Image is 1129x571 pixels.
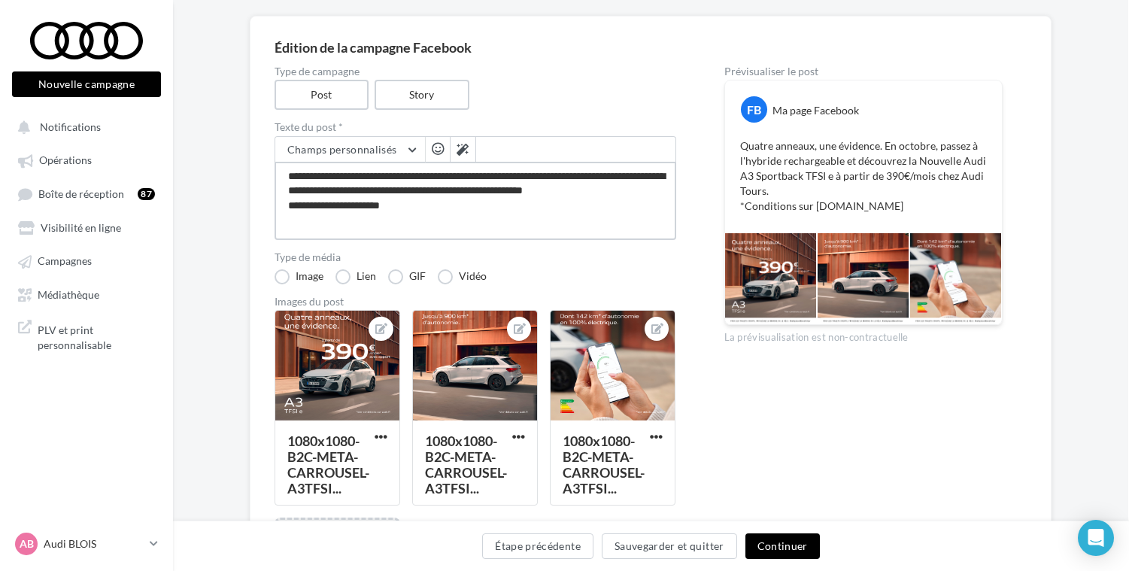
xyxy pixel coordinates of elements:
label: Story [375,80,469,110]
span: PLV et print personnalisable [38,320,155,352]
label: Type de campagne [275,66,676,77]
a: Médiathèque [9,281,164,308]
a: PLV et print personnalisable [9,314,164,358]
span: Médiathèque [38,288,99,301]
span: Boîte de réception [38,187,124,200]
label: Image [275,269,323,284]
label: Vidéo [438,269,487,284]
div: Images du post [275,296,676,307]
p: Audi BLOIS [44,536,144,551]
div: 1080x1080-B2C-META-CARROUSEL-A3TFSI... [425,433,507,497]
label: Type de média [275,252,676,263]
div: Édition de la campagne Facebook [275,41,1027,54]
a: Visibilité en ligne [9,214,164,241]
label: Texte du post * [275,122,676,132]
button: Champs personnalisés [275,137,425,162]
a: Boîte de réception87 [9,180,164,208]
div: Open Intercom Messenger [1078,520,1114,556]
div: FB [741,96,767,123]
a: Opérations [9,146,164,173]
button: Continuer [745,533,820,559]
label: GIF [388,269,426,284]
div: Ma page Facebook [772,103,859,118]
span: Champs personnalisés [287,143,397,156]
span: Visibilité en ligne [41,221,121,234]
a: Campagnes [9,247,164,274]
div: La prévisualisation est non-contractuelle [724,325,1003,345]
a: AB Audi BLOIS [12,530,161,558]
button: Sauvegarder et quitter [602,533,737,559]
div: Prévisualiser le post [724,66,1003,77]
button: Étape précédente [482,533,593,559]
p: Quatre anneaux, une évidence. En octobre, passez à l'hybride rechargeable et découvrez la Nouvell... [740,138,987,214]
button: Notifications [9,113,158,140]
div: 1080x1080-B2C-META-CARROUSEL-A3TFSI... [287,433,369,497]
label: Lien [335,269,376,284]
span: Opérations [39,154,92,167]
div: 1080x1080-B2C-META-CARROUSEL-A3TFSI... [563,433,645,497]
span: Notifications [40,120,101,133]
div: 87 [138,188,155,200]
button: Nouvelle campagne [12,71,161,97]
span: AB [20,536,34,551]
label: Post [275,80,369,110]
span: Campagnes [38,255,92,268]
